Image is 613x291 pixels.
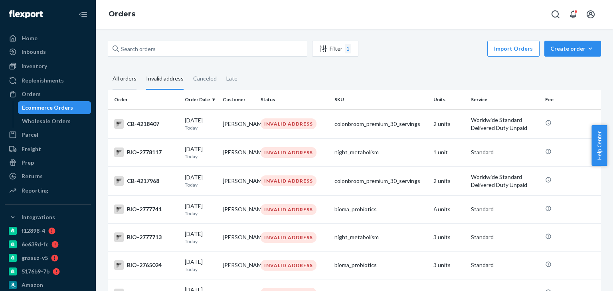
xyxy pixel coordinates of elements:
[22,62,47,70] div: Inventory
[22,90,41,98] div: Orders
[583,6,599,22] button: Open account menu
[114,260,178,270] div: BIO-2765024
[113,68,136,90] div: All orders
[108,41,307,57] input: Search orders
[5,128,91,141] a: Parcel
[22,77,64,85] div: Replenishments
[471,261,538,269] p: Standard
[261,147,316,158] div: INVALID ADDRESS
[22,131,38,139] div: Parcel
[114,204,178,214] div: BIO-2777741
[185,181,216,188] p: Today
[5,45,91,58] a: Inbounds
[550,45,595,53] div: Create order
[185,153,216,160] p: Today
[5,74,91,87] a: Replenishments
[312,44,358,53] div: Filter
[22,48,46,56] div: Inbounds
[430,166,468,195] td: 2 units
[22,104,73,112] div: Ecommerce Orders
[22,145,41,153] div: Freight
[5,265,91,278] a: 5176b9-7b
[18,115,91,128] a: Wholesale Orders
[334,148,427,156] div: night_metabolism
[542,90,601,109] th: Fee
[5,184,91,197] a: Reporting
[226,68,237,89] div: Late
[471,116,538,132] p: Worldwide Standard Delivered Duty Unpaid
[548,6,564,22] button: Open Search Box
[219,138,257,166] td: [PERSON_NAME]
[185,230,216,245] div: [DATE]
[22,254,48,262] div: gnzsuz-v5
[591,125,607,166] button: Help Center
[312,41,358,57] button: Filter
[185,124,216,131] p: Today
[430,109,468,138] td: 2 units
[22,227,45,235] div: f12898-4
[185,266,216,273] p: Today
[261,118,316,129] div: INVALID ADDRESS
[430,90,468,109] th: Units
[114,176,178,186] div: CB-4217968
[331,90,430,109] th: SKU
[430,138,468,166] td: 1 unit
[22,187,48,195] div: Reporting
[22,281,43,289] div: Amazon
[5,88,91,100] a: Orders
[146,68,184,90] div: Invalid address
[261,260,316,271] div: INVALID ADDRESS
[22,34,38,42] div: Home
[219,166,257,195] td: [PERSON_NAME]
[257,90,331,109] th: Status
[109,10,135,18] a: Orders
[565,6,581,22] button: Open notifications
[219,109,257,138] td: [PERSON_NAME]
[22,117,71,125] div: Wholesale Orders
[182,90,219,109] th: Order Date
[75,6,91,22] button: Close Navigation
[5,224,91,237] a: f12898-4
[219,251,257,279] td: [PERSON_NAME]
[261,175,316,186] div: INVALID ADDRESS
[185,210,216,217] p: Today
[114,147,178,157] div: BIO-2778117
[345,44,351,53] div: 1
[5,252,91,264] a: gnzsuz-v5
[114,232,178,242] div: BIO-2777713
[487,41,540,57] button: Import Orders
[185,173,216,188] div: [DATE]
[334,205,427,213] div: bioma_probiotics
[22,213,55,221] div: Integrations
[430,223,468,251] td: 3 units
[5,211,91,224] button: Integrations
[5,60,91,73] a: Inventory
[22,240,48,248] div: 6e639d-fc
[471,233,538,241] p: Standard
[468,90,542,109] th: Service
[22,159,34,167] div: Prep
[334,233,427,241] div: night_metabolism
[5,156,91,169] a: Prep
[185,145,216,160] div: [DATE]
[334,261,427,269] div: bioma_probiotics
[544,41,601,57] button: Create order
[471,205,538,213] p: Standard
[219,223,257,251] td: [PERSON_NAME]
[5,238,91,251] a: 6e639d-fc
[219,195,257,223] td: [PERSON_NAME]
[5,143,91,155] a: Freight
[185,202,216,217] div: [DATE]
[223,96,254,103] div: Customer
[261,232,316,243] div: INVALID ADDRESS
[108,90,182,109] th: Order
[22,267,49,275] div: 5176b9-7b
[334,120,427,128] div: colonbroom_premium_30_servings
[185,116,216,131] div: [DATE]
[102,3,142,26] ol: breadcrumbs
[471,148,538,156] p: Standard
[185,238,216,245] p: Today
[261,204,316,215] div: INVALID ADDRESS
[9,10,43,18] img: Flexport logo
[193,68,217,89] div: Canceled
